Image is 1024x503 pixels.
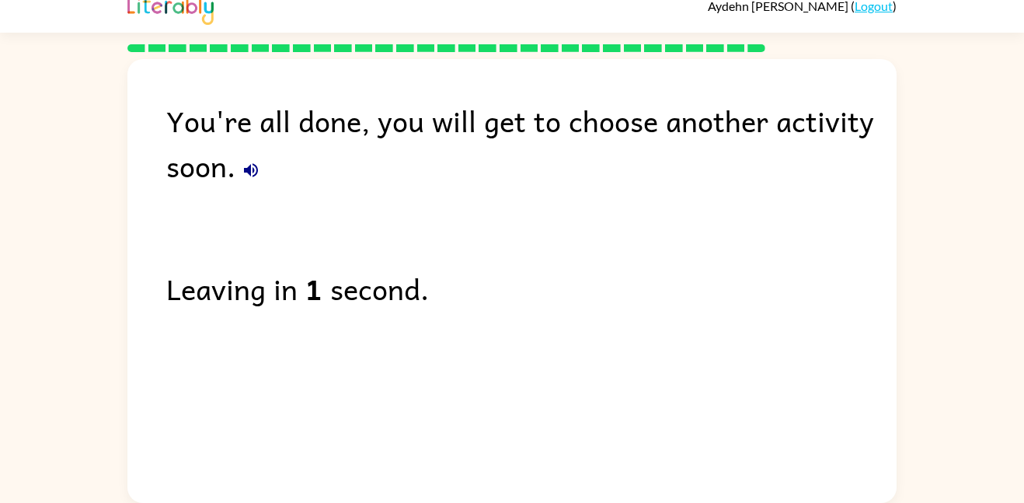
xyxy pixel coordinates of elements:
[166,98,897,188] div: You're all done, you will get to choose another activity soon.
[166,266,897,311] div: Leaving in second.
[305,266,322,311] b: 1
